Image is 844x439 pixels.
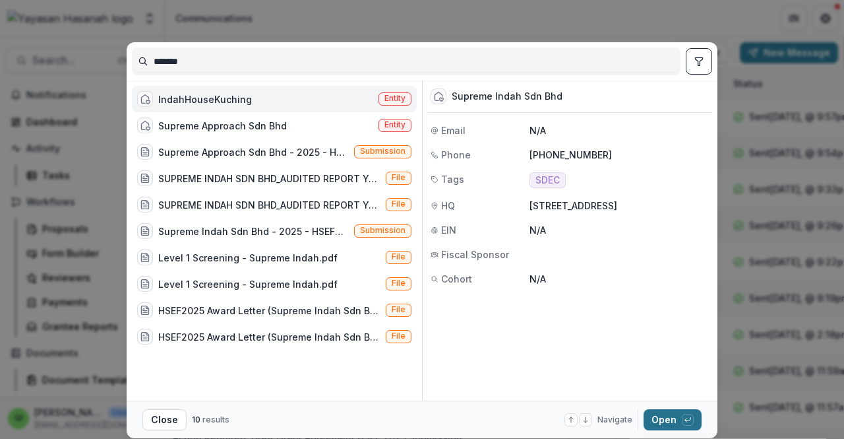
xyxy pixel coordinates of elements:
span: File [392,305,406,314]
span: File [392,331,406,341]
span: File [392,173,406,182]
div: Supreme Approach Sdn Bhd - 2025 - HSEF2025 - Iskandar Investment Berhad [158,145,349,159]
p: N/A [529,223,709,237]
div: HSEF2025 Award Letter (Supreme Indah Sdn Bhd).pdf [158,304,380,318]
span: Email [441,123,466,137]
div: SUPREME INDAH SDN BHD_AUDITED REPORT YA2024-1.pdf [158,198,380,212]
div: Supreme Indah Sdn Bhd [452,91,562,102]
button: Close [142,409,187,430]
div: Supreme Approach Sdn Bhd [158,119,287,133]
p: [PHONE_NUMBER] [529,148,709,162]
span: EIN [441,223,456,237]
div: Level 1 Screening - Supreme Indah.pdf [158,251,338,265]
div: SUPREME INDAH SDN BHD_AUDITED REPORT YA2024-1.pdf [158,172,380,186]
span: Navigate [597,414,632,426]
span: File [392,252,406,261]
span: Entity [384,120,406,129]
span: HQ [441,199,455,213]
p: N/A [529,272,709,286]
div: HSEF2025 Award Letter (Supreme Indah Sdn Bhd).pdf [158,330,380,344]
span: Entity [384,94,406,103]
span: results [202,415,229,424]
span: Submission [360,226,406,235]
p: [STREET_ADDRESS] [529,199,709,213]
span: Submission [360,147,406,156]
span: File [392,199,406,209]
div: Level 1 Screening - Supreme Indah.pdf [158,277,338,291]
div: IndahHouseKuching [158,92,252,106]
span: Tags [441,172,464,186]
span: 10 [192,415,200,424]
span: Fiscal Sponsor [441,248,509,261]
span: File [392,279,406,288]
div: Supreme Indah Sdn Bhd - 2025 - HSEF2025 - SDEC [158,224,349,238]
button: toggle filters [686,48,712,75]
span: Cohort [441,272,472,286]
button: Open [644,409,702,430]
span: Phone [441,148,471,162]
p: N/A [529,123,709,137]
span: SDEC [535,175,560,186]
